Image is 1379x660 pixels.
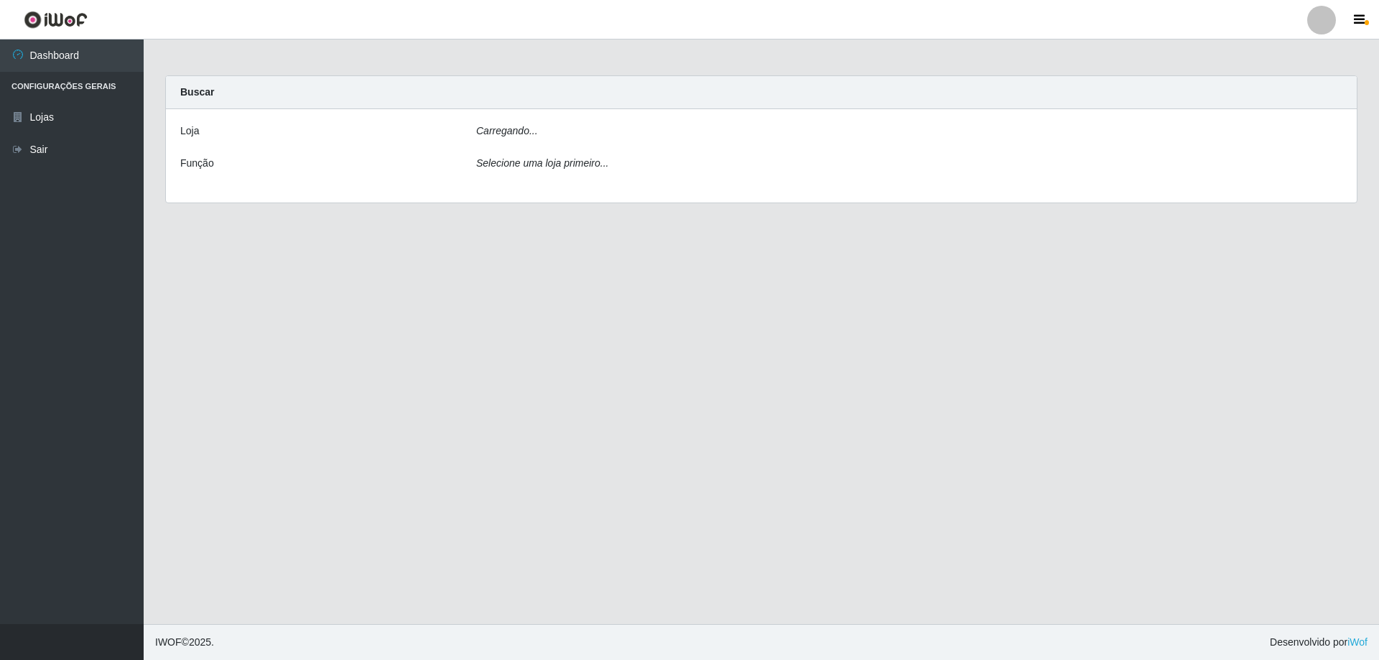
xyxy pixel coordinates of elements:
strong: Buscar [180,86,214,98]
span: © 2025 . [155,635,214,650]
a: iWof [1347,636,1368,648]
span: IWOF [155,636,182,648]
span: Desenvolvido por [1270,635,1368,650]
i: Carregando... [476,125,538,136]
label: Função [180,156,214,171]
i: Selecione uma loja primeiro... [476,157,608,169]
img: CoreUI Logo [24,11,88,29]
label: Loja [180,124,199,139]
